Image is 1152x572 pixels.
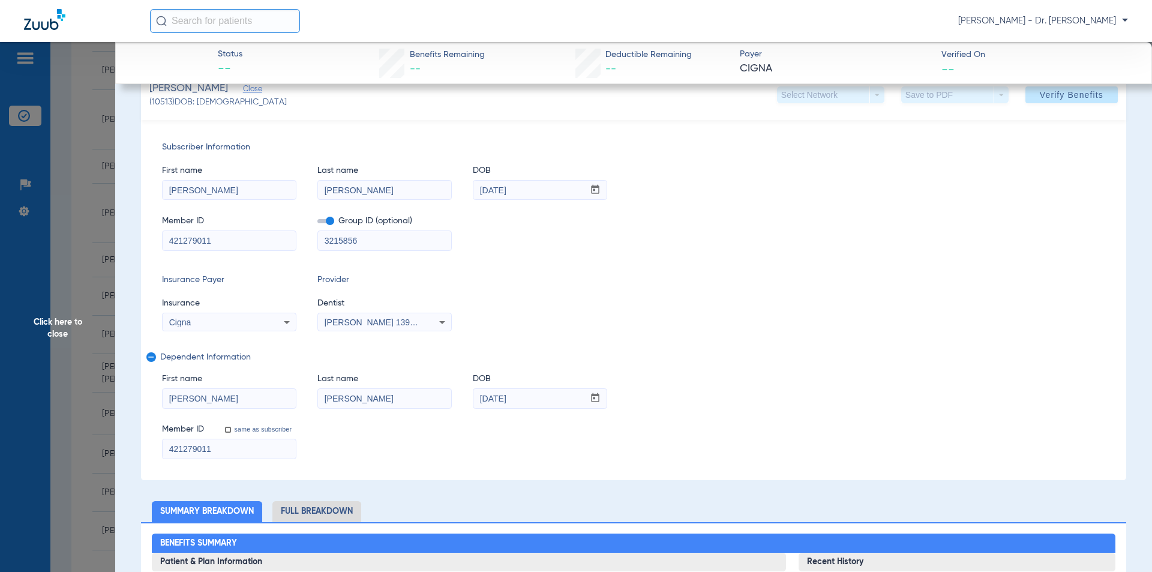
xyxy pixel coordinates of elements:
[740,48,931,61] span: Payer
[317,297,452,310] span: Dentist
[152,534,1116,553] h2: Benefits Summary
[799,553,1116,572] h3: Recent History
[162,297,296,310] span: Insurance
[162,274,296,286] span: Insurance Payer
[232,425,292,433] label: same as subscriber
[325,318,443,327] span: [PERSON_NAME] 1396853875
[317,164,452,177] span: Last name
[149,96,287,109] span: (10513) DOB: [DEMOGRAPHIC_DATA]
[584,389,607,408] button: Open calendar
[605,64,616,74] span: --
[156,16,167,26] img: Search Icon
[317,215,452,227] span: Group ID (optional)
[473,164,607,177] span: DOB
[162,215,296,227] span: Member ID
[243,85,254,96] span: Close
[410,49,485,61] span: Benefits Remaining
[584,181,607,200] button: Open calendar
[150,9,300,33] input: Search for patients
[146,352,154,367] mat-icon: remove
[410,64,421,74] span: --
[483,170,522,176] mat-label: mm / dd / yyyy
[317,373,452,385] span: Last name
[162,373,296,385] span: First name
[1092,514,1152,572] iframe: Chat Widget
[169,318,191,327] span: Cigna
[941,62,955,75] span: --
[218,48,242,61] span: Status
[162,164,296,177] span: First name
[152,553,786,572] h3: Patient & Plan Information
[941,49,1133,61] span: Verified On
[24,9,65,30] img: Zuub Logo
[272,501,361,522] li: Full Breakdown
[160,352,1103,362] span: Dependent Information
[1040,90,1103,100] span: Verify Benefits
[1025,86,1118,103] button: Verify Benefits
[740,61,931,76] span: CIGNA
[317,274,452,286] span: Provider
[152,501,262,522] li: Summary Breakdown
[483,379,522,384] mat-label: mm / dd / yyyy
[162,141,1105,154] span: Subscriber Information
[149,81,228,96] span: [PERSON_NAME]
[218,61,242,78] span: --
[473,373,607,385] span: DOB
[958,15,1128,27] span: [PERSON_NAME] - Dr. [PERSON_NAME]
[605,49,692,61] span: Deductible Remaining
[162,423,204,436] span: Member ID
